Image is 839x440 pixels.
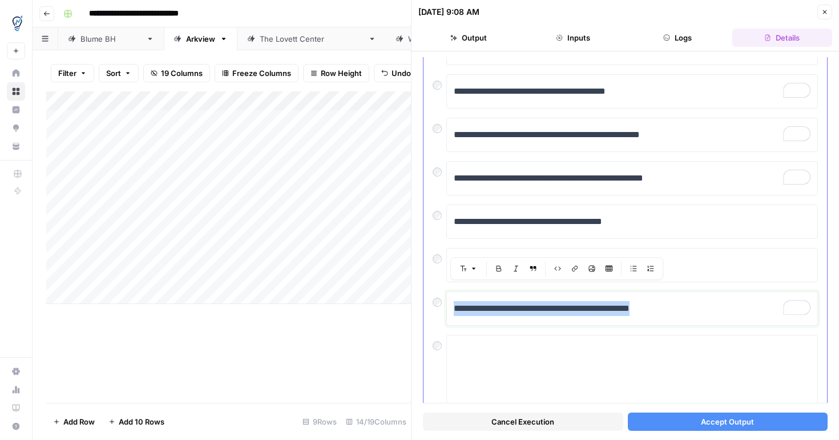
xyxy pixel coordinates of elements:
[237,27,386,50] a: The [PERSON_NAME] Center
[418,6,479,18] div: [DATE] 9:08 AM
[7,417,25,435] button: Help + Support
[454,123,810,147] div: To enrich screen reader interactions, please activate Accessibility in Grammarly extension settings
[7,101,25,119] a: Insights
[491,416,554,427] span: Cancel Execution
[7,9,25,38] button: Workspace: TDI Content Team
[701,416,754,427] span: Accept Output
[58,67,76,79] span: Filter
[99,64,139,82] button: Sort
[523,29,623,47] button: Inputs
[7,137,25,155] a: Your Data
[7,399,25,417] a: Learning Hub
[321,67,362,79] span: Row Height
[63,416,95,427] span: Add Row
[628,413,828,431] button: Accept Output
[7,64,25,82] a: Home
[341,413,411,431] div: 14/19 Columns
[143,64,210,82] button: 19 Columns
[303,64,369,82] button: Row Height
[386,27,510,50] a: [US_STATE] Recovery
[418,29,518,47] button: Output
[58,27,164,50] a: [PERSON_NAME]
[215,64,299,82] button: Freeze Columns
[7,381,25,399] a: Usage
[374,64,418,82] button: Undo
[80,33,142,45] div: [PERSON_NAME]
[106,67,121,79] span: Sort
[454,297,810,321] div: To enrich screen reader interactions, please activate Accessibility in Grammarly extension settings
[161,67,203,79] span: 19 Columns
[232,67,291,79] span: Freeze Columns
[164,27,237,50] a: Arkview
[102,413,171,431] button: Add 10 Rows
[7,362,25,381] a: Settings
[392,67,411,79] span: Undo
[119,416,164,427] span: Add 10 Rows
[732,29,832,47] button: Details
[7,13,27,34] img: TDI Content Team Logo
[260,33,364,45] div: The [PERSON_NAME] Center
[51,64,94,82] button: Filter
[7,119,25,137] a: Opportunities
[46,413,102,431] button: Add Row
[423,413,623,431] button: Cancel Execution
[454,79,810,103] div: To enrich screen reader interactions, please activate Accessibility in Grammarly extension settings
[7,82,25,101] a: Browse
[186,33,215,45] div: Arkview
[454,166,810,190] div: To enrich screen reader interactions, please activate Accessibility in Grammarly extension settings
[628,29,728,47] button: Logs
[298,413,341,431] div: 9 Rows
